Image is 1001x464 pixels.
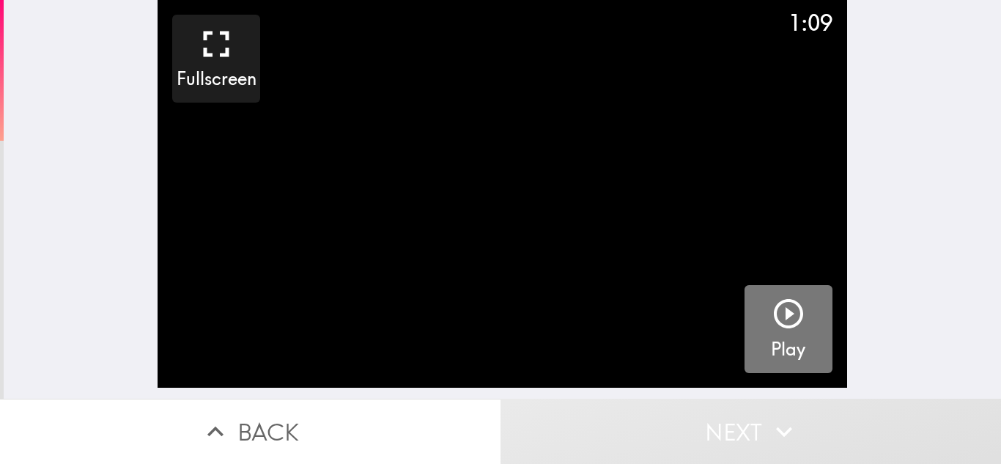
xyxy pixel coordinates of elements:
[745,285,832,373] button: Play
[771,337,805,362] h5: Play
[177,67,256,92] h5: Fullscreen
[788,7,832,38] div: 1:09
[172,15,260,103] button: Fullscreen
[500,399,1001,464] button: Next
